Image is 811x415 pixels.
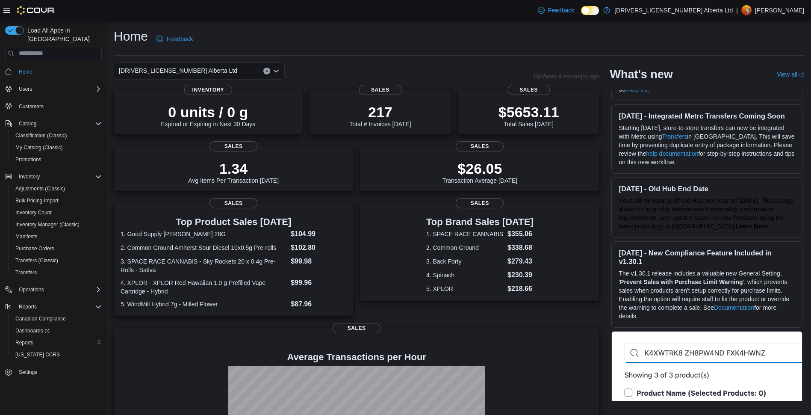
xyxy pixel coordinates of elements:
[2,301,105,313] button: Reports
[9,219,105,231] button: Inventory Manager (Classic)
[291,243,346,253] dd: $102.80
[9,207,105,219] button: Inventory Count
[15,285,47,295] button: Operations
[19,173,40,180] span: Inventory
[9,243,105,255] button: Purchase Orders
[184,85,232,95] span: Inventory
[9,154,105,166] button: Promotions
[19,120,36,127] span: Catalog
[15,84,35,94] button: Users
[507,256,534,267] dd: $279.43
[161,104,255,121] p: 0 units / 0 g
[12,350,63,360] a: [US_STATE] CCRS
[9,183,105,195] button: Adjustments (Classic)
[15,269,37,276] span: Transfers
[12,338,37,348] a: Reports
[19,68,32,75] span: Home
[188,160,279,177] p: 1.34
[736,5,738,15] p: |
[121,352,593,362] h4: Average Transactions per Hour
[17,6,55,15] img: Cova
[614,5,733,15] p: [DRIVERS_LICENSE_NUMBER] Alberta Ltd
[755,5,804,15] p: [PERSON_NAME]
[12,130,71,141] a: Classification (Classic)
[619,112,795,120] h3: [DATE] - Integrated Metrc Transfers Coming Soon
[12,196,62,206] a: Bulk Pricing Import
[12,142,102,153] span: My Catalog (Classic)
[2,118,105,130] button: Catalog
[12,196,102,206] span: Bulk Pricing Import
[24,26,102,43] span: Load All Apps in [GEOGRAPHIC_DATA]
[15,351,60,358] span: [US_STATE] CCRS
[15,84,102,94] span: Users
[548,6,574,15] span: Feedback
[15,197,59,204] span: Bulk Pricing Import
[498,104,559,127] div: Total Sales [DATE]
[291,299,346,309] dd: $87.96
[15,367,41,377] a: Settings
[15,233,37,240] span: Manifests
[15,245,54,252] span: Purchase Orders
[12,142,66,153] a: My Catalog (Classic)
[2,171,105,183] button: Inventory
[12,207,102,218] span: Inventory Count
[610,68,672,81] h2: What's new
[12,314,69,324] a: Canadian Compliance
[2,83,105,95] button: Users
[15,172,102,182] span: Inventory
[15,119,102,129] span: Catalog
[12,267,40,278] a: Transfers
[161,104,255,127] div: Expired or Expiring in Next 30 Days
[442,160,518,177] p: $26.05
[12,231,41,242] a: Manifests
[456,141,504,151] span: Sales
[619,249,795,266] h3: [DATE] - New Compliance Feature Included in v1.30.1
[12,219,102,230] span: Inventory Manager (Classic)
[188,160,279,184] div: Avg Items Per Transaction [DATE]
[426,243,504,252] dt: 2. Common Ground
[12,154,102,165] span: Promotions
[15,302,102,312] span: Reports
[15,172,43,182] button: Inventory
[12,267,102,278] span: Transfers
[15,185,65,192] span: Adjustments (Classic)
[620,279,743,285] strong: Prevent Sales with Purchase Limit Warning
[15,132,67,139] span: Classification (Classic)
[426,257,504,266] dt: 3. Back Forty
[209,198,257,208] span: Sales
[12,184,68,194] a: Adjustments (Classic)
[15,315,66,322] span: Canadian Compliance
[121,300,287,308] dt: 5. WindMill Hybrid 7g - Milled Flower
[12,231,102,242] span: Manifests
[121,257,287,274] dt: 3. SPACE RACE CANNABIS - Sky Rockets 20 x 0.4g Pre-Rolls - Sativa
[121,279,287,296] dt: 4. XPLOR - XPLOR Red Hawaiian 1.0 g Prefilled Vape Cartridge - Hybrid
[12,130,102,141] span: Classification (Classic)
[15,302,40,312] button: Reports
[534,73,599,80] p: Updated 4 minute(s) ago
[9,349,105,361] button: [US_STATE] CCRS
[12,154,45,165] a: Promotions
[507,243,534,253] dd: $338.68
[19,103,44,110] span: Customers
[291,278,346,288] dd: $99.96
[9,325,105,337] a: Dashboards
[291,256,346,267] dd: $99.98
[15,101,47,112] a: Customers
[619,124,795,166] p: Starting [DATE], store-to-store transfers can now be integrated with Metrc using in [GEOGRAPHIC_D...
[19,286,44,293] span: Operations
[19,86,32,92] span: Users
[263,68,270,74] button: Clear input
[9,255,105,267] button: Transfers (Classic)
[628,86,648,93] a: help file
[426,285,504,293] dt: 5. XPLOR
[2,284,105,296] button: Operations
[19,369,37,376] span: Settings
[9,337,105,349] button: Reports
[507,284,534,294] dd: $218.66
[426,230,504,238] dt: 1. SPACE RACE CANNABIS
[9,231,105,243] button: Manifests
[619,269,795,320] p: The v1.30.1 release includes a valuable new General Setting, ' ', which prevents sales when produ...
[12,326,53,336] a: Dashboards
[15,285,102,295] span: Operations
